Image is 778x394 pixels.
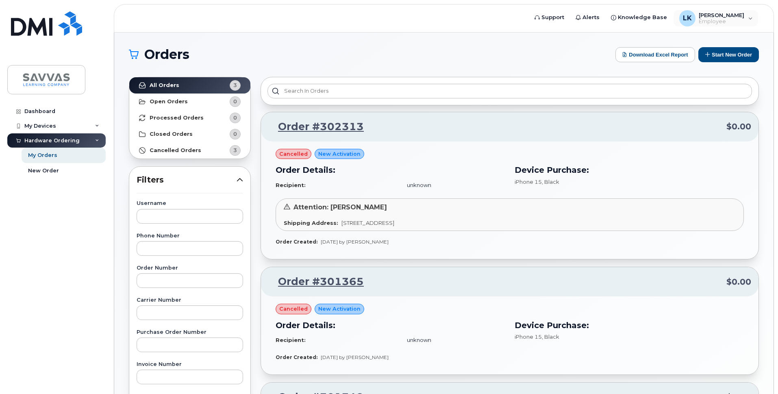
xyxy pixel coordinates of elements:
[129,126,250,142] a: Closed Orders0
[233,98,237,105] span: 0
[137,233,243,239] label: Phone Number
[150,82,179,89] strong: All Orders
[137,201,243,206] label: Username
[321,354,389,360] span: [DATE] by [PERSON_NAME]
[233,130,237,138] span: 0
[137,362,243,367] label: Invoice Number
[276,239,317,245] strong: Order Created:
[515,319,744,331] h3: Device Purchase:
[341,220,394,226] span: [STREET_ADDRESS]
[515,178,542,185] span: iPhone 15
[318,305,361,313] span: New Activation
[276,337,306,343] strong: Recipient:
[129,110,250,126] a: Processed Orders0
[150,147,201,154] strong: Cancelled Orders
[726,276,751,288] span: $0.00
[150,131,193,137] strong: Closed Orders
[137,298,243,303] label: Carrier Number
[129,94,250,110] a: Open Orders0
[279,305,308,313] span: cancelled
[268,274,364,289] a: Order #301365
[279,150,308,158] span: cancelled
[400,178,505,192] td: unknown
[150,115,204,121] strong: Processed Orders
[293,203,387,211] span: Attention: [PERSON_NAME]
[267,84,752,98] input: Search in orders
[743,359,772,388] iframe: Messenger Launcher
[233,114,237,122] span: 0
[137,266,243,271] label: Order Number
[515,164,744,176] h3: Device Purchase:
[726,121,751,133] span: $0.00
[137,174,237,186] span: Filters
[150,98,188,105] strong: Open Orders
[144,48,189,61] span: Orders
[542,178,559,185] span: , Black
[615,47,695,62] button: Download Excel Report
[233,146,237,154] span: 3
[233,81,237,89] span: 3
[400,333,505,347] td: unknown
[276,354,317,360] strong: Order Created:
[276,164,505,176] h3: Order Details:
[129,77,250,94] a: All Orders3
[137,330,243,335] label: Purchase Order Number
[318,150,361,158] span: New Activation
[515,333,542,340] span: iPhone 15
[698,47,759,62] button: Start New Order
[321,239,389,245] span: [DATE] by [PERSON_NAME]
[129,142,250,159] a: Cancelled Orders3
[276,182,306,188] strong: Recipient:
[542,333,559,340] span: , Black
[268,120,364,134] a: Order #302313
[284,220,338,226] strong: Shipping Address:
[276,319,505,331] h3: Order Details:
